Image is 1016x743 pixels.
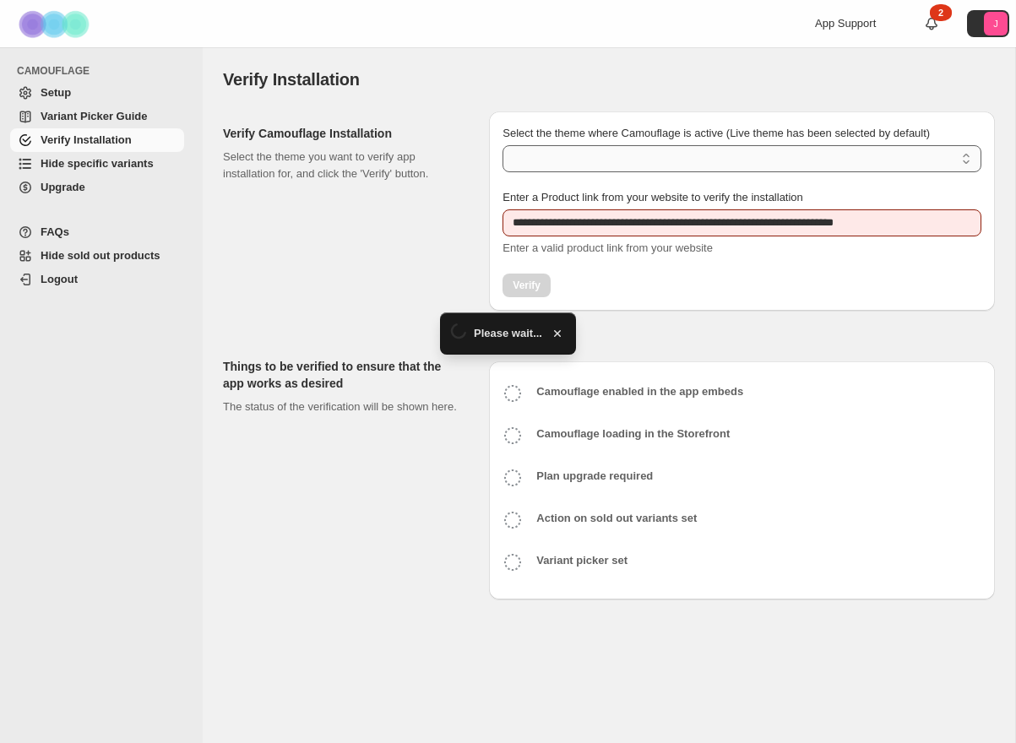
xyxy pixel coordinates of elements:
[17,64,191,78] span: CAMOUFLAGE
[14,1,98,47] img: Camouflage
[536,427,730,440] b: Camouflage loading in the Storefront
[474,325,542,342] span: Please wait...
[223,125,462,142] h2: Verify Camouflage Installation
[930,4,952,21] div: 2
[503,241,713,254] span: Enter a valid product link from your website
[41,273,78,285] span: Logout
[10,128,184,152] a: Verify Installation
[503,191,803,203] span: Enter a Product link from your website to verify the installation
[536,469,653,482] b: Plan upgrade required
[10,81,184,105] a: Setup
[10,105,184,128] a: Variant Picker Guide
[536,554,628,567] b: Variant picker set
[923,15,940,32] a: 2
[10,176,184,199] a: Upgrade
[223,149,462,182] p: Select the theme you want to verify app installation for, and click the 'Verify' button.
[41,225,69,238] span: FAQs
[41,249,160,262] span: Hide sold out products
[536,385,743,398] b: Camouflage enabled in the app embeds
[503,127,930,139] span: Select the theme where Camouflage is active (Live theme has been selected by default)
[41,110,147,122] span: Variant Picker Guide
[984,12,1008,35] span: Avatar with initials J
[10,220,184,244] a: FAQs
[815,17,876,30] span: App Support
[223,358,462,392] h2: Things to be verified to ensure that the app works as desired
[993,19,998,29] text: J
[10,268,184,291] a: Logout
[41,133,132,146] span: Verify Installation
[223,399,462,415] p: The status of the verification will be shown here.
[10,152,184,176] a: Hide specific variants
[41,157,154,170] span: Hide specific variants
[967,10,1009,37] button: Avatar with initials J
[41,86,71,99] span: Setup
[223,70,360,89] span: Verify Installation
[10,244,184,268] a: Hide sold out products
[41,181,85,193] span: Upgrade
[536,512,697,524] b: Action on sold out variants set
